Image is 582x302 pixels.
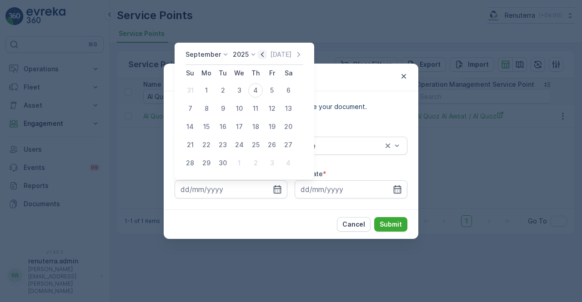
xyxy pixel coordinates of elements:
[232,83,246,98] div: 3
[342,220,365,229] p: Cancel
[281,156,296,170] div: 4
[183,119,197,134] div: 14
[232,156,246,170] div: 1
[216,101,230,116] div: 9
[183,101,197,116] div: 7
[265,83,279,98] div: 5
[265,138,279,152] div: 26
[265,119,279,134] div: 19
[247,65,264,81] th: Thursday
[183,156,197,170] div: 28
[265,156,279,170] div: 3
[281,119,296,134] div: 20
[380,220,402,229] p: Submit
[374,217,407,232] button: Submit
[232,138,246,152] div: 24
[232,101,246,116] div: 10
[248,101,263,116] div: 11
[248,138,263,152] div: 25
[231,65,247,81] th: Wednesday
[215,65,231,81] th: Tuesday
[248,156,263,170] div: 2
[281,101,296,116] div: 13
[182,65,198,81] th: Sunday
[175,180,287,198] input: dd/mm/yyyy
[198,65,215,81] th: Monday
[248,83,263,98] div: 4
[233,50,249,59] p: 2025
[199,119,214,134] div: 15
[183,138,197,152] div: 21
[248,119,263,134] div: 18
[264,65,280,81] th: Friday
[199,101,214,116] div: 8
[270,50,291,59] p: [DATE]
[216,138,230,152] div: 23
[280,65,296,81] th: Saturday
[199,138,214,152] div: 22
[186,50,221,59] p: September
[295,180,407,198] input: dd/mm/yyyy
[216,83,230,98] div: 2
[232,119,246,134] div: 17
[216,156,230,170] div: 30
[281,138,296,152] div: 27
[265,101,279,116] div: 12
[281,83,296,98] div: 6
[183,83,197,98] div: 31
[216,119,230,134] div: 16
[199,83,214,98] div: 1
[199,156,214,170] div: 29
[337,217,371,232] button: Cancel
